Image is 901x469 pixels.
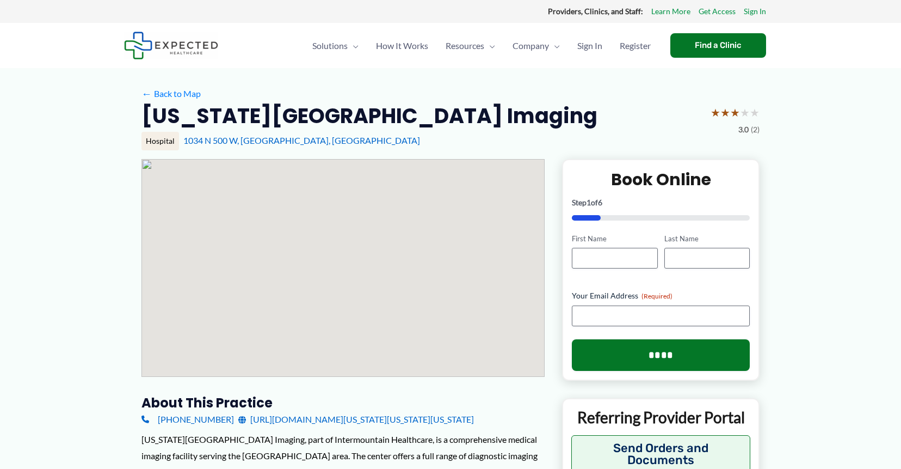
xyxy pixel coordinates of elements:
label: Your Email Address [572,290,750,301]
h2: Book Online [572,169,750,190]
p: Referring Provider Portal [571,407,750,427]
span: (2) [751,123,760,137]
span: Register [620,27,651,65]
a: Find a Clinic [670,33,766,58]
a: How It Works [367,27,437,65]
p: Step of [572,199,750,206]
span: How It Works [376,27,428,65]
h2: [US_STATE][GEOGRAPHIC_DATA] Imaging [141,102,597,129]
h3: About this practice [141,394,545,411]
nav: Primary Site Navigation [304,27,659,65]
a: ←Back to Map [141,86,201,102]
span: Sign In [577,27,602,65]
span: ★ [730,102,740,123]
a: Sign In [744,4,766,19]
a: 1034 N 500 W, [GEOGRAPHIC_DATA], [GEOGRAPHIC_DATA] [183,135,420,145]
a: [PHONE_NUMBER] [141,411,234,428]
span: Menu Toggle [549,27,560,65]
span: 6 [598,198,602,207]
label: Last Name [664,234,750,244]
a: Register [611,27,659,65]
label: First Name [572,234,657,244]
span: ← [141,88,152,99]
span: ★ [720,102,730,123]
span: ★ [711,102,720,123]
span: Menu Toggle [484,27,495,65]
span: ★ [740,102,750,123]
strong: Providers, Clinics, and Staff: [548,7,643,16]
a: Sign In [569,27,611,65]
span: Company [513,27,549,65]
span: ★ [750,102,760,123]
span: Resources [446,27,484,65]
a: Get Access [699,4,736,19]
a: [URL][DOMAIN_NAME][US_STATE][US_STATE][US_STATE] [238,411,474,428]
span: Menu Toggle [348,27,359,65]
img: Expected Healthcare Logo - side, dark font, small [124,32,218,59]
a: ResourcesMenu Toggle [437,27,504,65]
a: CompanyMenu Toggle [504,27,569,65]
span: Solutions [312,27,348,65]
a: Learn More [651,4,690,19]
div: Hospital [141,132,179,150]
span: 3.0 [738,123,749,137]
span: (Required) [641,292,672,300]
a: SolutionsMenu Toggle [304,27,367,65]
span: 1 [587,198,591,207]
